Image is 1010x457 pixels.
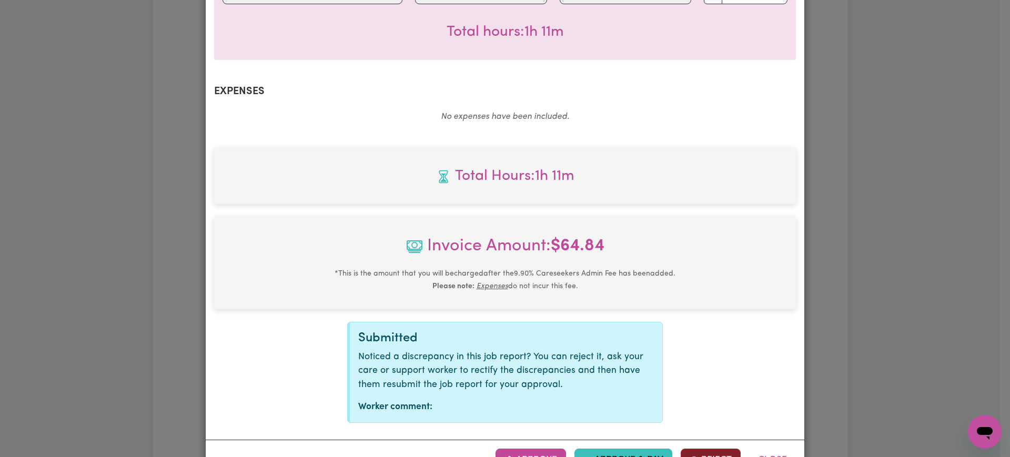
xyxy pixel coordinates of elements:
strong: Worker comment: [358,402,432,411]
span: Total hours worked: 1 hour 11 minutes [223,165,787,187]
p: Noticed a discrepancy in this job report? You can reject it, ask your care or support worker to r... [358,350,654,392]
span: Total hours worked: 1 hour 11 minutes [447,25,564,39]
span: Invoice Amount: [223,233,787,267]
span: Submitted [358,332,418,344]
em: No expenses have been included. [441,113,569,121]
small: This is the amount that you will be charged after the 9.90 % Careseekers Admin Fee has been added... [335,270,675,290]
b: $ 64.84 [551,238,604,255]
u: Expenses [477,282,508,290]
b: Please note: [432,282,474,290]
h2: Expenses [214,85,796,98]
iframe: Button to launch messaging window [968,415,1002,449]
